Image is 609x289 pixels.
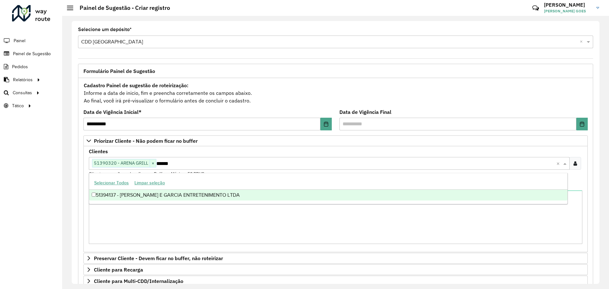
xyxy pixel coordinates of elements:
[94,138,198,143] span: Priorizar Cliente - Não podem ficar no buffer
[92,159,150,167] span: 51390320 - ARENA GRILL
[544,2,592,8] h3: [PERSON_NAME]
[94,256,223,261] span: Preservar Cliente - Devem ficar no buffer, não roteirizar
[576,118,588,130] button: Choose Date
[580,38,585,46] span: Clear all
[83,108,141,116] label: Data de Vigência Inicial
[83,135,588,146] a: Priorizar Cliente - Não podem ficar no buffer
[150,160,156,167] span: ×
[320,118,332,130] button: Choose Date
[132,178,168,188] button: Limpar seleção
[89,171,204,177] small: Clientes que não podem ficar no Buffer – Máximo 50 PDVS
[83,276,588,286] a: Cliente para Multi-CDD/Internalização
[83,69,155,74] span: Formulário Painel de Sugestão
[94,267,143,272] span: Cliente para Recarga
[12,102,24,109] span: Tático
[78,26,132,33] label: Selecione um depósito
[89,173,568,204] ng-dropdown-panel: Options list
[13,89,32,96] span: Consultas
[14,37,25,44] span: Painel
[94,279,183,284] span: Cliente para Multi-CDD/Internalização
[84,82,188,89] strong: Cadastro Painel de sugestão de roteirização:
[556,160,562,167] span: Clear all
[83,264,588,275] a: Cliente para Recarga
[13,50,51,57] span: Painel de Sugestão
[89,148,108,155] label: Clientes
[544,8,592,14] span: [PERSON_NAME] GOES
[83,253,588,264] a: Preservar Cliente - Devem ficar no buffer, não roteirizar
[339,108,391,116] label: Data de Vigência Final
[73,4,170,11] h2: Painel de Sugestão - Criar registro
[89,190,567,200] div: 51394137 - [PERSON_NAME] E GARCIA ENTRETENIMENTO LTDA
[91,178,132,188] button: Selecionar Todos
[13,76,33,83] span: Relatórios
[83,81,588,105] div: Informe a data de inicio, fim e preencha corretamente os campos abaixo. Ao final, você irá pré-vi...
[12,63,28,70] span: Pedidos
[83,146,588,252] div: Priorizar Cliente - Não podem ficar no buffer
[529,1,542,15] a: Contato Rápido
